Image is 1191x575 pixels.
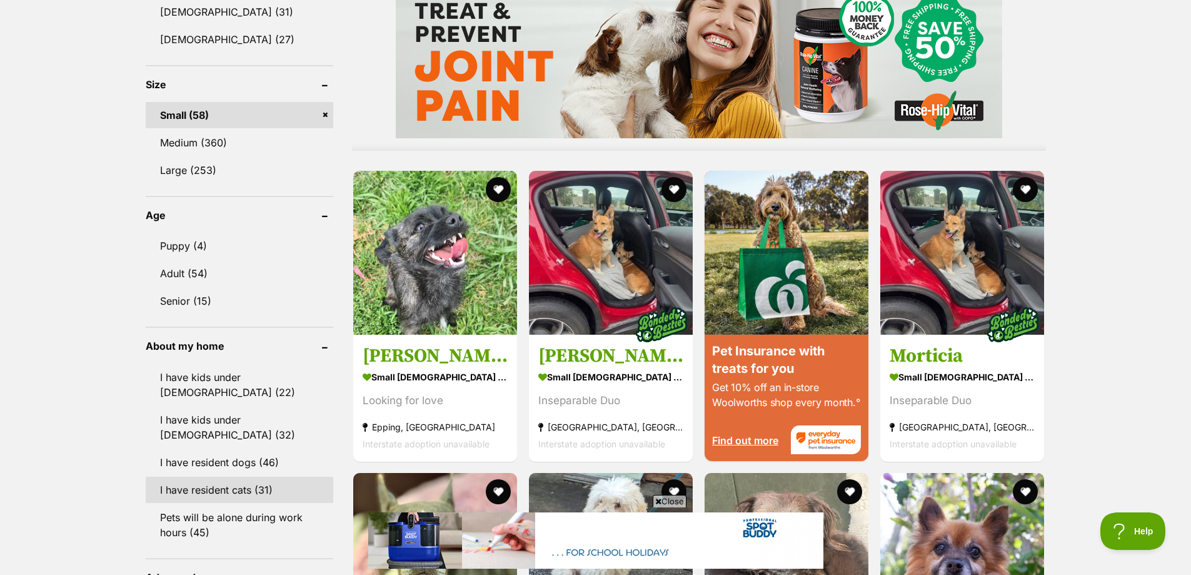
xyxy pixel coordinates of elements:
a: Puppy (4) [146,233,333,259]
span: Interstate adoption unavailable [890,438,1017,449]
a: I have kids under [DEMOGRAPHIC_DATA] (22) [146,364,333,405]
img: bonded besties [630,293,693,355]
iframe: Help Scout Beacon - Open [1100,512,1166,550]
strong: small [DEMOGRAPHIC_DATA] Dog [363,367,508,385]
button: favourite [1013,177,1038,202]
h3: Morticia [890,343,1035,367]
span: Interstate adoption unavailable [363,438,490,449]
button: favourite [1013,479,1038,504]
img: Morticia - Welsh Corgi (Cardigan) x Australian Kelpie Dog [880,171,1044,335]
strong: [GEOGRAPHIC_DATA], [GEOGRAPHIC_DATA] [890,418,1035,435]
div: Looking for love [363,392,508,409]
a: Pets will be alone during work hours (45) [146,504,333,546]
header: Age [146,210,333,221]
a: Adult (54) [146,260,333,287]
div: Inseparable Duo [890,392,1035,409]
a: Small (58) [146,102,333,128]
a: I have kids under [DEMOGRAPHIC_DATA] (32) [146,407,333,448]
a: [PERSON_NAME] small [DEMOGRAPHIC_DATA] Dog Inseparable Duo [GEOGRAPHIC_DATA], [GEOGRAPHIC_DATA] I... [529,334,693,461]
div: Inseparable Duo [538,392,683,409]
a: Morticia small [DEMOGRAPHIC_DATA] Dog Inseparable Duo [GEOGRAPHIC_DATA], [GEOGRAPHIC_DATA] Inters... [880,334,1044,461]
a: [DEMOGRAPHIC_DATA] (27) [146,26,333,53]
a: Large (253) [146,157,333,183]
strong: [GEOGRAPHIC_DATA], [GEOGRAPHIC_DATA] [538,418,683,435]
img: Saoirse - Cairn Terrier x Chihuahua Dog [353,171,517,335]
a: [PERSON_NAME] small [DEMOGRAPHIC_DATA] Dog Looking for love Epping, [GEOGRAPHIC_DATA] Interstate ... [353,334,517,461]
img: Gomez - Welsh Corgi (Cardigan) x Australian Kelpie Dog [529,171,693,335]
a: I have resident cats (31) [146,477,333,503]
iframe: Advertisement [368,512,823,569]
header: Size [146,79,333,90]
button: favourite [486,479,511,504]
a: Medium (360) [146,130,333,156]
a: I have resident dogs (46) [146,449,333,476]
img: bonded besties [982,293,1045,355]
header: About my home [146,340,333,352]
button: favourite [837,479,862,504]
strong: small [DEMOGRAPHIC_DATA] Dog [538,367,683,385]
span: Close [653,495,686,507]
span: Interstate adoption unavailable [538,438,665,449]
button: favourite [661,177,686,202]
strong: Epping, [GEOGRAPHIC_DATA] [363,418,508,435]
h3: [PERSON_NAME] [538,343,683,367]
h3: [PERSON_NAME] [363,343,508,367]
a: Senior (15) [146,288,333,314]
button: favourite [661,479,686,504]
button: favourite [486,177,511,202]
strong: small [DEMOGRAPHIC_DATA] Dog [890,367,1035,385]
